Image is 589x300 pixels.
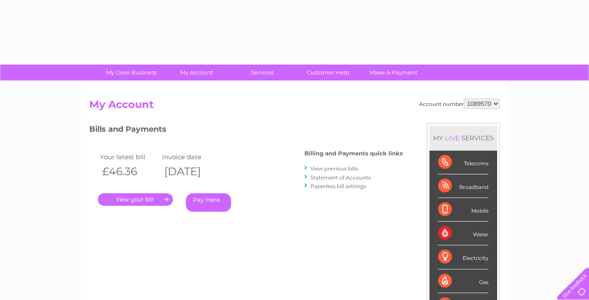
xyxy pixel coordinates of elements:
a: Make A Payment [358,65,429,80]
a: . [98,193,173,206]
a: Pay Here [186,193,231,212]
a: View previous bills [310,165,358,172]
th: [DATE] [160,163,222,180]
div: Telecoms [438,151,489,174]
div: Water [438,222,489,245]
h2: My Account [89,99,500,115]
td: Invoice date [160,151,222,163]
div: Gas [438,269,489,293]
div: Mobile [438,198,489,222]
a: My Clear Business [96,65,167,80]
td: Your latest bill [98,151,160,163]
h3: Bills and Payments [89,123,403,138]
div: MY SERVICES [429,126,497,150]
div: Broadband [438,174,489,198]
div: Electricity [438,245,489,269]
a: Paperless bill settings [310,183,366,189]
a: My Account [161,65,232,80]
a: Customer Help [292,65,363,80]
div: Account number [419,99,500,109]
th: £46.36 [98,163,160,180]
a: Statement of Accounts [310,174,371,181]
a: Services [227,65,298,80]
h4: Billing and Payments quick links [304,150,403,157]
div: LIVE [443,134,461,142]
